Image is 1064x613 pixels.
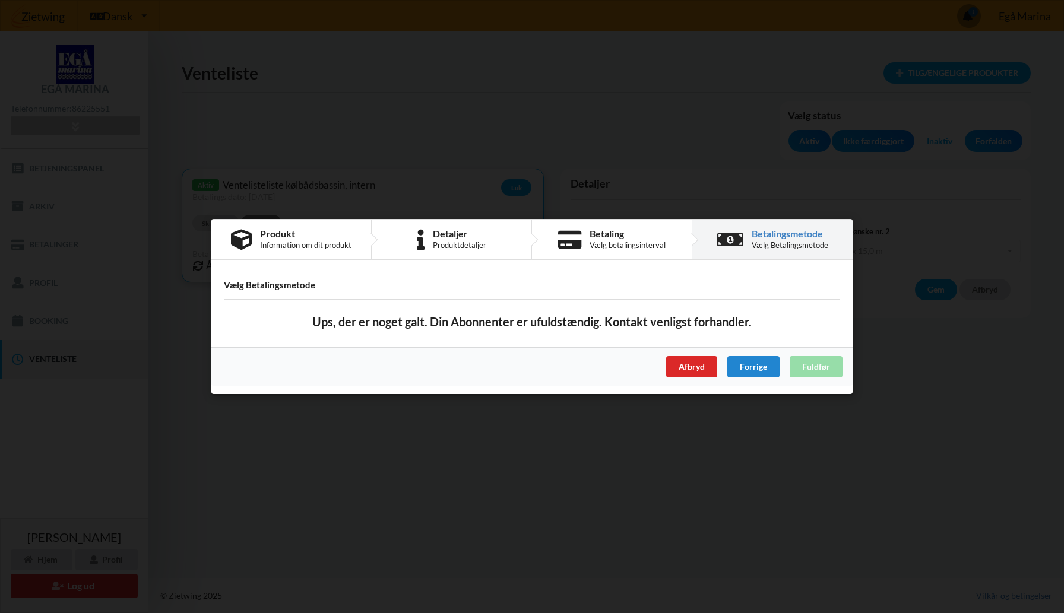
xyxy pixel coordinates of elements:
[260,229,351,239] div: Produkt
[260,240,351,250] div: Information om dit produkt
[433,240,486,250] div: Produktdetaljer
[752,229,828,239] div: Betalingsmetode
[666,356,717,377] div: Afbryd
[752,240,828,250] div: Vælg Betalingsmetode
[312,313,752,330] b: Ups, der er noget galt. Din Abonnenter er ufuldstændig. Kontakt venligst forhandler.
[433,229,486,239] div: Detaljer
[590,229,666,239] div: Betaling
[727,356,780,377] div: Forrige
[224,279,840,291] h4: Vælg Betalingsmetode
[590,240,666,250] div: Vælg betalingsinterval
